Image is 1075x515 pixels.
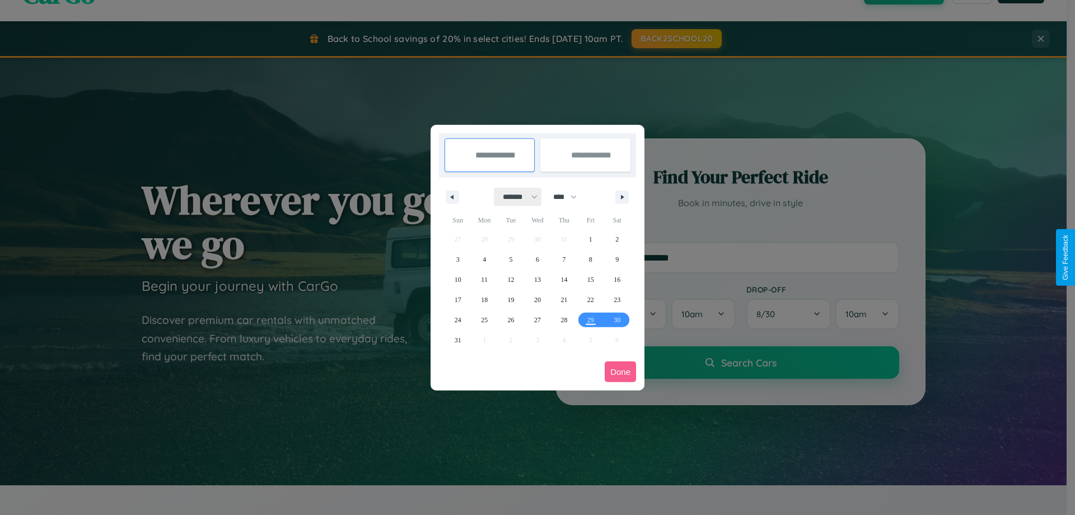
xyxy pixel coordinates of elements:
[498,290,524,310] button: 19
[587,290,594,310] span: 22
[481,310,488,330] span: 25
[577,211,604,229] span: Fri
[445,270,471,290] button: 10
[577,290,604,310] button: 22
[1062,235,1069,280] div: Give Feedback
[560,290,567,310] span: 21
[471,270,497,290] button: 11
[614,290,620,310] span: 23
[510,249,513,270] span: 5
[551,310,577,330] button: 28
[604,211,630,229] span: Sat
[604,270,630,290] button: 16
[577,310,604,330] button: 29
[498,270,524,290] button: 12
[551,290,577,310] button: 21
[605,361,636,382] button: Done
[524,290,550,310] button: 20
[445,310,471,330] button: 24
[560,310,567,330] span: 28
[498,211,524,229] span: Tue
[524,310,550,330] button: 27
[536,249,539,270] span: 6
[534,310,541,330] span: 27
[551,270,577,290] button: 14
[577,270,604,290] button: 15
[455,270,461,290] span: 10
[604,290,630,310] button: 23
[615,229,619,249] span: 2
[614,270,620,290] span: 16
[508,270,515,290] span: 12
[471,310,497,330] button: 25
[614,310,620,330] span: 30
[508,290,515,310] span: 19
[551,211,577,229] span: Thu
[481,270,488,290] span: 11
[534,270,541,290] span: 13
[551,249,577,270] button: 7
[524,249,550,270] button: 6
[445,290,471,310] button: 17
[471,290,497,310] button: 18
[455,290,461,310] span: 17
[445,330,471,350] button: 31
[481,290,488,310] span: 18
[562,249,565,270] span: 7
[524,211,550,229] span: Wed
[587,310,594,330] span: 29
[587,270,594,290] span: 15
[560,270,567,290] span: 14
[577,249,604,270] button: 8
[445,211,471,229] span: Sun
[455,330,461,350] span: 31
[589,249,592,270] span: 8
[615,249,619,270] span: 9
[604,249,630,270] button: 9
[589,229,592,249] span: 1
[498,310,524,330] button: 26
[471,211,497,229] span: Mon
[577,229,604,249] button: 1
[498,249,524,270] button: 5
[524,270,550,290] button: 13
[483,249,486,270] span: 4
[508,310,515,330] span: 26
[604,229,630,249] button: 2
[445,249,471,270] button: 3
[471,249,497,270] button: 4
[455,310,461,330] span: 24
[534,290,541,310] span: 20
[456,249,460,270] span: 3
[604,310,630,330] button: 30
